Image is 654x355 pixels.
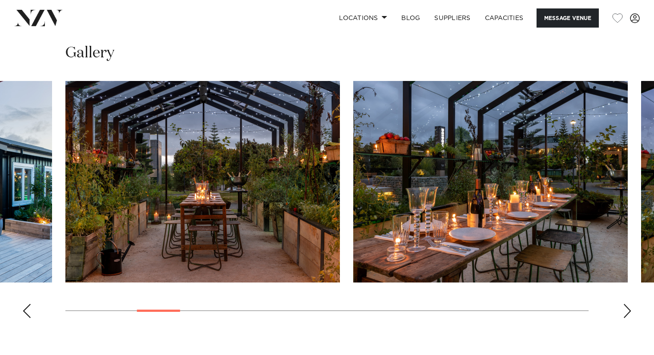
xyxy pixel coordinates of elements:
[65,81,340,282] swiper-slide: 4 / 22
[427,8,477,28] a: SUPPLIERS
[537,8,599,28] button: Message Venue
[65,43,114,63] h2: Gallery
[353,81,628,282] swiper-slide: 5 / 22
[332,8,394,28] a: Locations
[478,8,531,28] a: Capacities
[394,8,427,28] a: BLOG
[14,10,63,26] img: nzv-logo.png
